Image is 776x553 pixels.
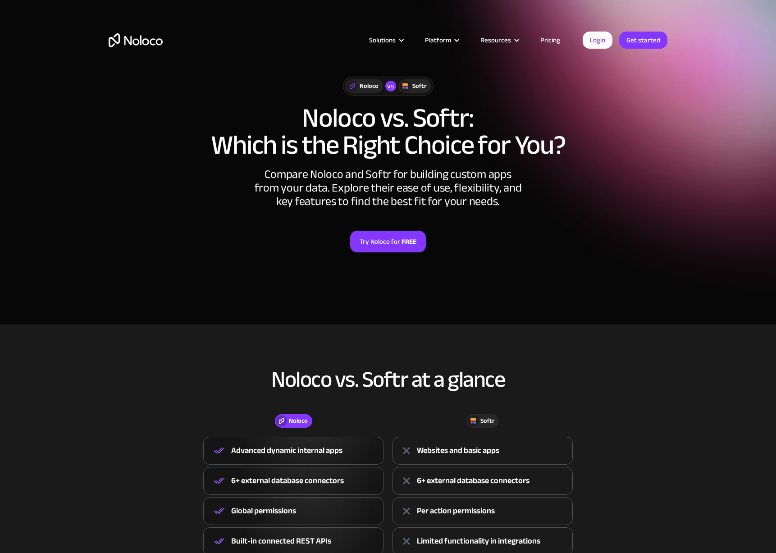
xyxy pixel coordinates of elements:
div: Resources [480,34,511,46]
div: 6+ external database connectors [231,474,344,488]
div: Noloco [360,81,379,91]
a: Try Noloco forFREE [350,231,426,252]
div: Platform [425,34,451,46]
div: Resources [469,34,529,46]
div: Global permissions [231,504,296,518]
div: Softr [412,81,426,91]
a: home [109,33,163,47]
div: Solutions [369,34,396,46]
h2: Noloco vs. Softr at a glance [109,367,667,392]
div: 6+ external database connectors [417,474,530,488]
div: Websites and basic apps [417,444,499,457]
strong: FREE [402,236,416,247]
div: Compare Noloco and Softr for building custom apps from your data. Explore their ease of use, flex... [253,168,523,208]
h1: Noloco vs. Softr: Which is the Right Choice for You? [109,105,667,159]
div: Per action permissions [417,504,495,518]
div: Noloco [289,416,308,426]
div: Built-in connected REST APIs [231,535,331,548]
div: Solutions [358,34,414,46]
div: vs [385,81,396,91]
div: Platform [414,34,469,46]
div: Softr [480,416,494,426]
div: Limited functionality in integrations [417,535,540,548]
a: Login [583,32,612,49]
div: Advanced dynamic internal apps [231,444,342,457]
a: Get started [619,32,667,49]
a: Pricing [529,34,571,46]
